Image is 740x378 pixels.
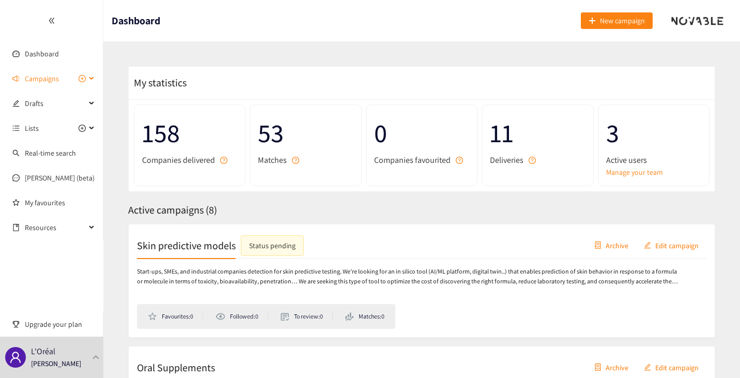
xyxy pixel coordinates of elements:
[31,345,55,358] p: L'Oréal
[655,361,699,373] span: Edit campaign
[79,75,86,82] span: plus-circle
[249,239,296,251] div: Status pending
[25,49,59,58] a: Dashboard
[12,125,20,132] span: unordered-list
[292,157,299,164] span: question-circle
[25,68,59,89] span: Campaigns
[12,224,20,231] span: book
[220,157,227,164] span: question-circle
[25,173,95,183] a: [PERSON_NAME] (beta)
[128,224,715,338] a: Skin predictive modelsStatus pendingcontainerArchiveeditEdit campaignStart-ups, SMEs, and industr...
[31,358,81,369] p: [PERSON_NAME]
[345,312,384,321] li: Matches: 0
[490,113,585,154] span: 11
[148,312,203,321] li: Favourites: 0
[587,237,636,253] button: containerArchive
[25,93,86,114] span: Drafts
[606,154,647,167] span: Active users
[142,113,237,154] span: 158
[594,241,602,250] span: container
[12,100,20,107] span: edit
[12,75,20,82] span: sound
[594,364,602,372] span: container
[374,113,469,154] span: 0
[636,237,706,253] button: editEdit campaign
[688,328,740,378] div: Widget de chat
[587,359,636,375] button: containerArchive
[636,359,706,375] button: editEdit campaign
[48,17,55,24] span: double-left
[606,239,628,251] span: Archive
[644,364,651,372] span: edit
[137,360,215,374] h2: Oral Supplements
[129,76,187,89] span: My statistics
[655,239,699,251] span: Edit campaign
[25,192,95,213] a: My favourites
[128,203,217,217] span: Active campaigns ( 8 )
[281,312,333,321] li: To review: 0
[25,148,76,158] a: Real-time search
[606,113,701,154] span: 3
[258,154,287,167] span: Matches
[258,113,353,154] span: 53
[25,314,95,335] span: Upgrade your plan
[606,167,701,178] a: Manage your team
[589,17,596,25] span: plus
[529,157,536,164] span: question-circle
[9,351,22,364] span: user
[25,217,86,238] span: Resources
[25,118,39,139] span: Lists
[374,154,451,167] span: Companies favourited
[137,238,236,252] h2: Skin predictive models
[600,15,645,26] span: New campaign
[456,157,463,164] span: question-circle
[215,312,268,321] li: Followed: 0
[644,241,651,250] span: edit
[606,361,628,373] span: Archive
[137,267,683,286] p: Start-ups, SMEs, and industrial companies detection for skin predictive testing. We’re looking fo...
[581,12,653,29] button: plusNew campaign
[688,328,740,378] iframe: Chat Widget
[142,154,215,167] span: Companies delivered
[490,154,523,167] span: Deliveries
[12,321,20,328] span: trophy
[79,125,86,132] span: plus-circle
